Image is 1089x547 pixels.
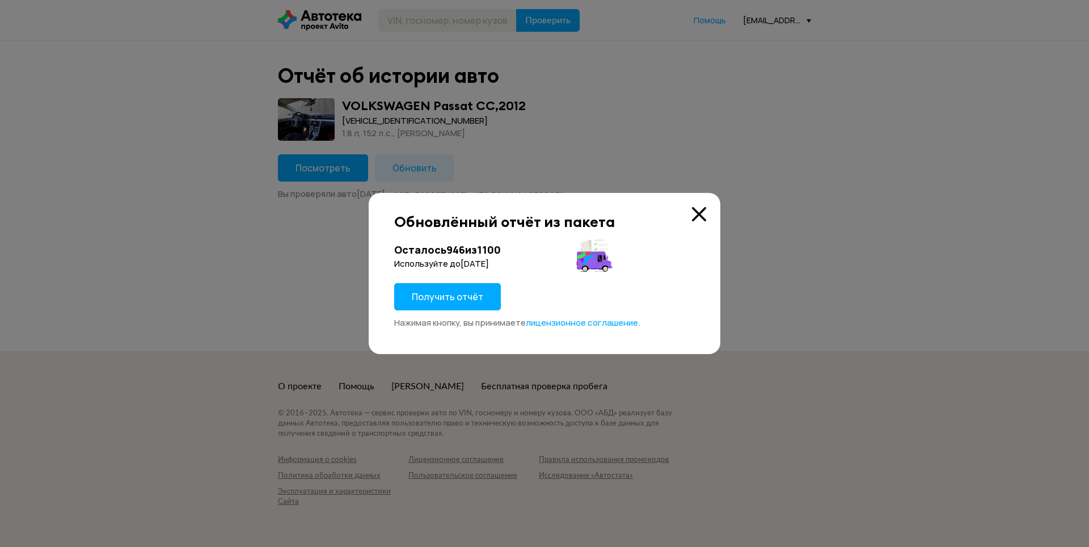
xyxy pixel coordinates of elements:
[526,317,638,329] a: лицензионное соглашение
[526,317,638,329] span: лицензионное соглашение
[394,317,640,329] span: Нажимая кнопку, вы принимаете .
[394,243,695,257] div: Осталось 946 из 1100
[412,291,483,303] span: Получить отчёт
[394,283,501,310] button: Получить отчёт
[394,258,695,270] div: Используйте до [DATE]
[394,213,695,230] div: Обновлённый отчёт из пакета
